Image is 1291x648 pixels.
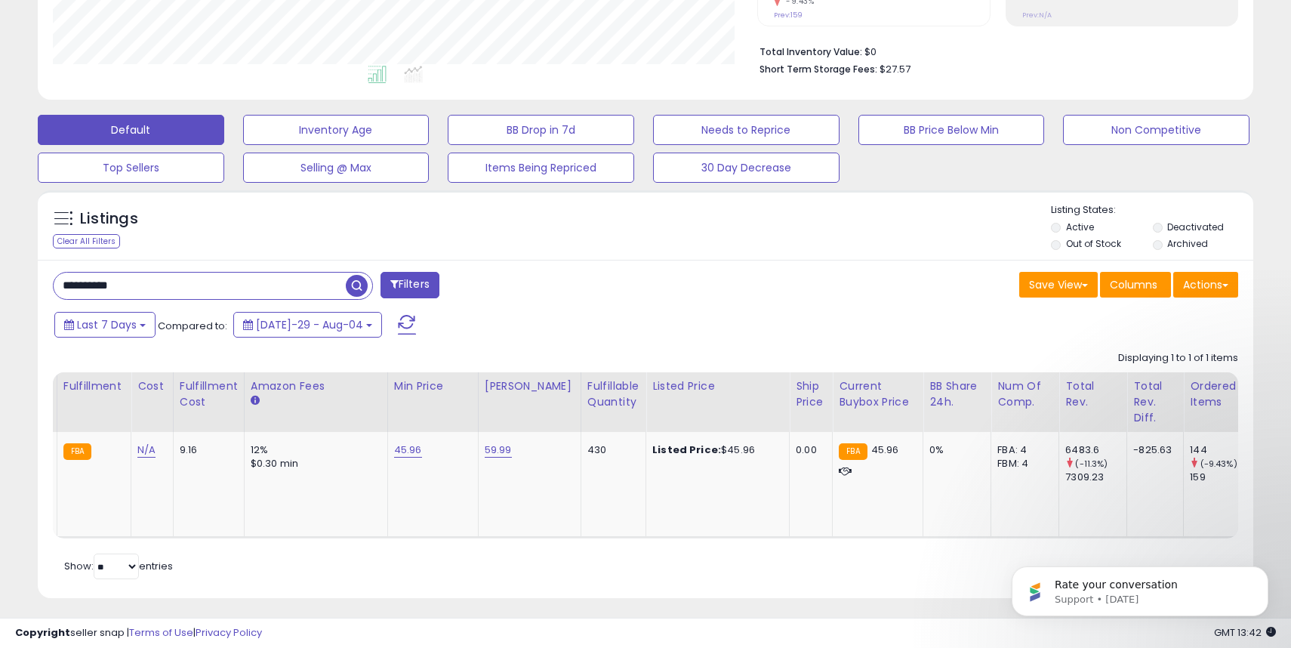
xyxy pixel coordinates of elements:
[989,535,1291,640] iframe: Intercom notifications message
[796,378,826,410] div: Ship Price
[1065,443,1126,457] div: 6483.6
[243,153,430,183] button: Selling @ Max
[180,378,238,410] div: Fulfillment Cost
[1167,237,1208,250] label: Archived
[1118,351,1238,366] div: Displaying 1 to 1 of 1 items
[15,625,70,640] strong: Copyright
[1200,458,1237,470] small: (-9.43%)
[1133,378,1177,426] div: Total Rev. Diff.
[1190,471,1251,484] div: 159
[233,312,382,338] button: [DATE]-29 - Aug-04
[1063,115,1249,145] button: Non Competitive
[1065,471,1126,484] div: 7309.23
[997,378,1052,410] div: Num of Comp.
[652,443,721,457] b: Listed Price:
[1022,11,1052,20] small: Prev: N/A
[448,115,634,145] button: BB Drop in 7d
[158,319,227,333] span: Compared to:
[38,115,224,145] button: Default
[871,443,899,457] span: 45.96
[760,42,1227,60] li: $0
[54,312,156,338] button: Last 7 Days
[587,378,639,410] div: Fulfillable Quantity
[15,626,262,640] div: seller snap | |
[243,115,430,145] button: Inventory Age
[1066,237,1121,250] label: Out of Stock
[587,443,634,457] div: 430
[137,443,156,458] a: N/A
[1173,272,1238,298] button: Actions
[180,443,233,457] div: 9.16
[394,378,472,394] div: Min Price
[652,378,783,394] div: Listed Price
[448,153,634,183] button: Items Being Repriced
[251,457,376,471] div: $0.30 min
[394,443,422,458] a: 45.96
[653,153,840,183] button: 30 Day Decrease
[1075,458,1108,470] small: (-11.3%)
[137,378,167,394] div: Cost
[774,11,803,20] small: Prev: 159
[1190,378,1245,410] div: Ordered Items
[1066,221,1094,233] label: Active
[997,457,1047,471] div: FBM: 4
[653,115,840,145] button: Needs to Reprice
[251,443,376,457] div: 12%
[652,443,778,457] div: $45.96
[760,63,877,76] b: Short Term Storage Fees:
[64,559,173,573] span: Show: entries
[1190,443,1251,457] div: 144
[196,625,262,640] a: Privacy Policy
[1100,272,1171,298] button: Columns
[760,45,862,58] b: Total Inventory Value:
[129,625,193,640] a: Terms of Use
[796,443,821,457] div: 0.00
[381,272,439,298] button: Filters
[839,443,867,460] small: FBA
[38,153,224,183] button: Top Sellers
[1051,203,1252,218] p: Listing States:
[63,378,125,394] div: Fulfillment
[1019,272,1098,298] button: Save View
[997,443,1047,457] div: FBA: 4
[858,115,1045,145] button: BB Price Below Min
[251,394,260,408] small: Amazon Fees.
[929,443,979,457] div: 0%
[53,234,120,248] div: Clear All Filters
[63,443,91,460] small: FBA
[256,317,363,332] span: [DATE]-29 - Aug-04
[1133,443,1172,457] div: -825.63
[485,443,512,458] a: 59.99
[839,378,917,410] div: Current Buybox Price
[77,317,137,332] span: Last 7 Days
[1065,378,1120,410] div: Total Rev.
[929,378,984,410] div: BB Share 24h.
[251,378,381,394] div: Amazon Fees
[80,208,138,230] h5: Listings
[485,378,575,394] div: [PERSON_NAME]
[1110,277,1157,292] span: Columns
[1167,221,1224,233] label: Deactivated
[880,62,910,76] span: $27.57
